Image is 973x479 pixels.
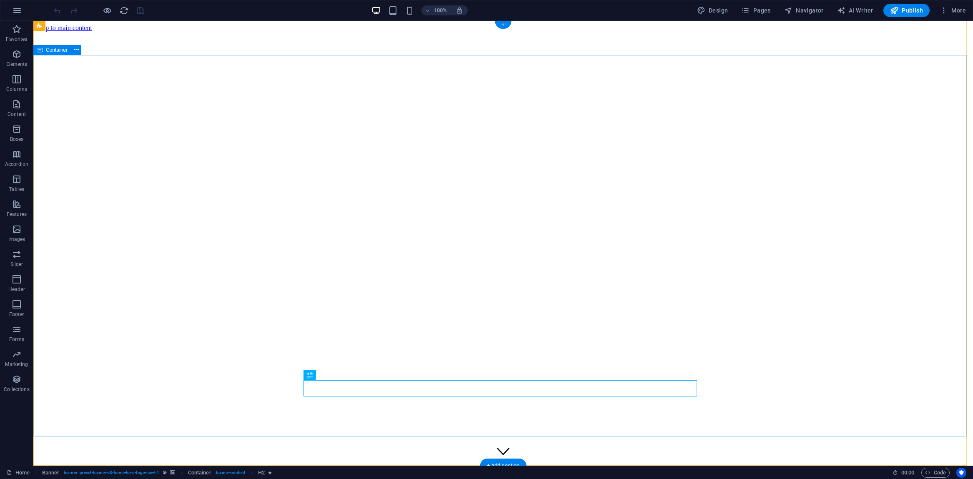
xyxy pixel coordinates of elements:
[6,36,27,43] p: Favorites
[936,4,969,17] button: More
[837,6,873,15] span: AI Writer
[119,6,129,15] i: Reload page
[119,5,129,15] button: reload
[9,311,24,318] p: Footer
[42,468,272,478] nav: breadcrumb
[893,468,915,478] h6: Session time
[925,468,946,478] span: Code
[834,4,877,17] button: AI Writer
[63,468,159,478] span: . banner .preset-banner-v3-home-hero-logo-nav-h1
[8,236,25,243] p: Images
[883,4,930,17] button: Publish
[268,470,272,475] i: Element contains an animation
[480,459,527,473] div: + Add section
[907,469,908,476] span: :
[9,336,24,343] p: Forms
[8,286,25,293] p: Header
[3,3,59,10] a: Skip to main content
[8,111,26,118] p: Content
[784,6,824,15] span: Navigator
[421,5,451,15] button: 100%
[46,48,68,53] span: Container
[258,468,265,478] span: Click to select. Double-click to edit
[6,86,27,93] p: Columns
[215,468,245,478] span: . banner-content
[738,4,774,17] button: Pages
[956,468,966,478] button: Usercentrics
[434,5,447,15] h6: 100%
[921,468,950,478] button: Code
[188,468,211,478] span: Click to select. Double-click to edit
[495,21,511,29] div: +
[7,211,27,218] p: Features
[901,468,914,478] span: 00 00
[781,4,827,17] button: Navigator
[940,6,966,15] span: More
[5,361,28,368] p: Marketing
[10,136,24,143] p: Boxes
[456,7,463,14] i: On resize automatically adjust zoom level to fit chosen device.
[741,6,770,15] span: Pages
[42,468,60,478] span: Click to select. Double-click to edit
[697,6,728,15] span: Design
[170,470,175,475] i: This element contains a background
[694,4,732,17] button: Design
[10,261,23,268] p: Slider
[102,5,112,15] button: Click here to leave preview mode and continue editing
[7,468,30,478] a: Click to cancel selection. Double-click to open Pages
[9,186,24,193] p: Tables
[4,386,29,393] p: Collections
[694,4,732,17] div: Design (Ctrl+Alt+Y)
[163,470,167,475] i: This element is a customizable preset
[6,61,28,68] p: Elements
[890,6,923,15] span: Publish
[5,161,28,168] p: Accordion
